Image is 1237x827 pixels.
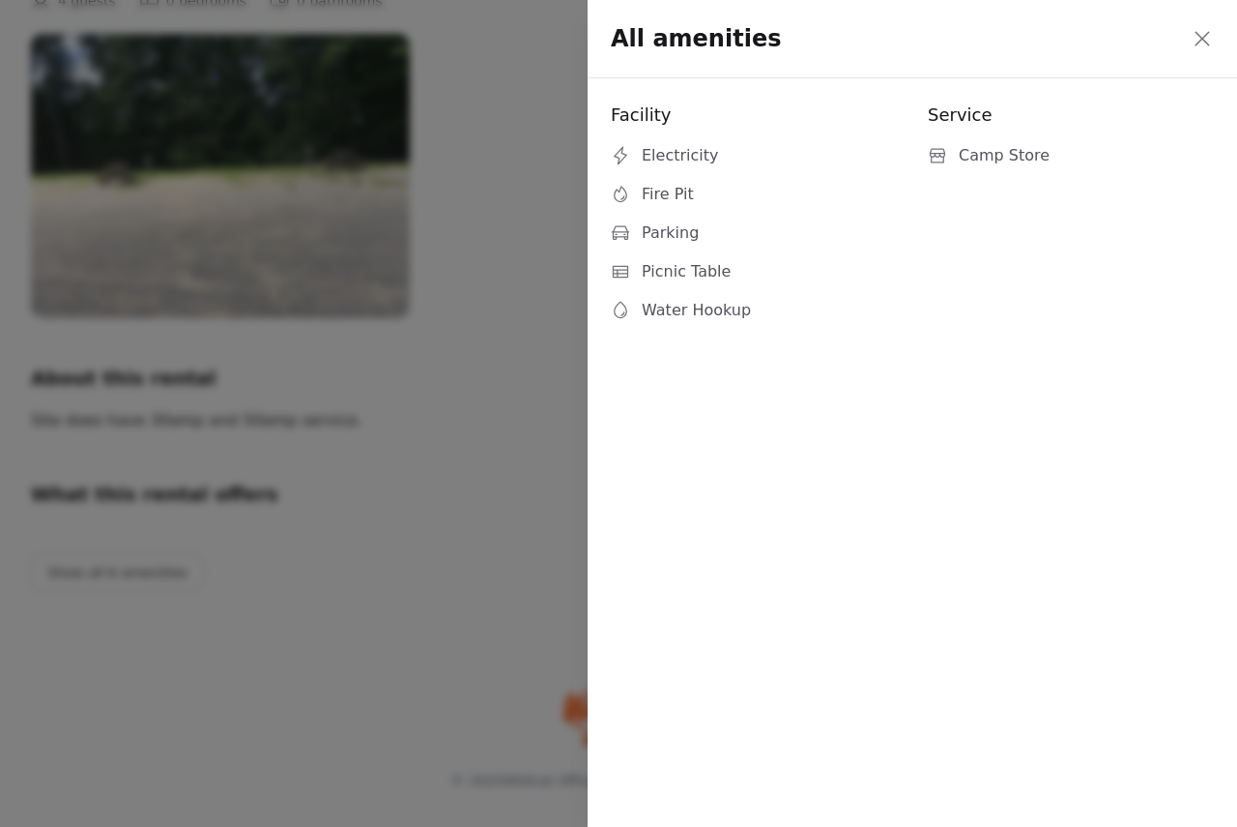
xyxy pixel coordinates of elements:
[642,222,699,245] span: Parking
[642,183,694,206] span: Fire Pit
[642,299,751,322] span: Water Hookup
[928,102,1214,129] h3: Service
[959,144,1050,167] span: Camp Store
[611,23,781,54] h2: All amenities
[642,144,718,167] span: Electricity
[642,260,731,283] span: Picnic Table
[611,102,897,129] h3: Facility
